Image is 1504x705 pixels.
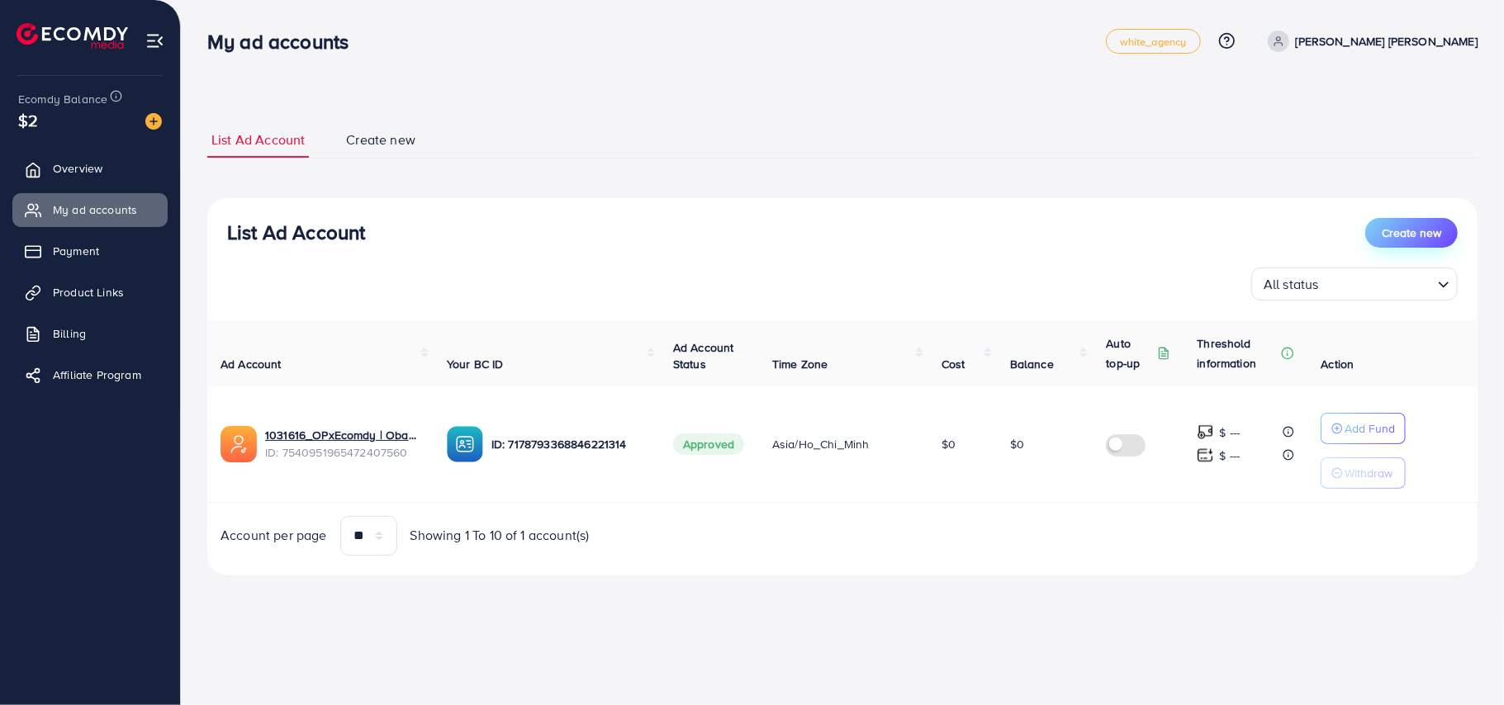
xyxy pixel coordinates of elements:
a: white_agency [1106,29,1201,54]
img: logo [17,23,128,49]
span: $2 [18,108,38,132]
img: image [145,113,162,130]
span: Create new [346,130,415,149]
span: Cost [942,356,966,372]
img: menu [145,31,164,50]
p: $ --- [1219,423,1240,442]
p: Add Fund [1345,419,1395,438]
img: ic-ba-acc.ded83a64.svg [447,426,483,462]
button: Add Fund [1321,413,1406,444]
input: Search for option [1324,269,1431,296]
a: Billing [12,317,168,350]
h3: List Ad Account [227,220,365,244]
span: Time Zone [772,356,828,372]
span: Asia/Ho_Chi_Minh [772,436,870,452]
span: white_agency [1120,36,1187,47]
span: Ad Account Status [673,339,734,372]
p: [PERSON_NAME] [PERSON_NAME] [1296,31,1478,51]
span: Ecomdy Balance [18,91,107,107]
span: Affiliate Program [53,367,141,383]
span: My ad accounts [53,201,137,218]
button: Withdraw [1321,457,1406,489]
div: <span class='underline'>1031616_OPxEcomdy | Obagi_1755764778467</span></br>7540951965472407560 [265,427,420,461]
button: Create new [1365,218,1458,248]
span: All status [1260,272,1322,296]
img: ic-ads-acc.e4c84228.svg [221,426,257,462]
span: Ad Account [221,356,282,372]
a: My ad accounts [12,193,168,226]
p: Withdraw [1345,463,1393,483]
span: Product Links [53,284,124,300]
h3: My ad accounts [207,30,362,54]
span: $0 [942,436,956,452]
span: Your BC ID [447,356,504,372]
a: [PERSON_NAME] [PERSON_NAME] [1261,31,1478,52]
p: $ --- [1219,446,1240,466]
span: Showing 1 To 10 of 1 account(s) [410,526,590,545]
span: Account per page [221,526,327,545]
a: Overview [12,152,168,185]
img: top-up amount [1197,447,1214,464]
span: Payment [53,243,99,259]
span: Overview [53,160,102,177]
span: Approved [673,433,744,455]
img: top-up amount [1197,423,1214,441]
span: ID: 7540951965472407560 [265,444,420,461]
iframe: Chat [1434,631,1492,693]
p: Threshold information [1197,334,1278,373]
a: Product Links [12,276,168,309]
a: 1031616_OPxEcomdy | Obagi_1755764778467 [265,427,420,443]
a: Payment [12,234,168,267]
p: ID: 7178793368846221314 [491,434,647,454]
a: Affiliate Program [12,358,168,391]
span: List Ad Account [211,130,305,149]
p: Auto top-up [1106,334,1154,373]
span: Create new [1382,225,1441,241]
span: $0 [1010,436,1024,452]
span: Action [1321,356,1354,372]
span: Billing [53,325,86,342]
span: Balance [1010,356,1054,372]
div: Search for option [1251,267,1458,300]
